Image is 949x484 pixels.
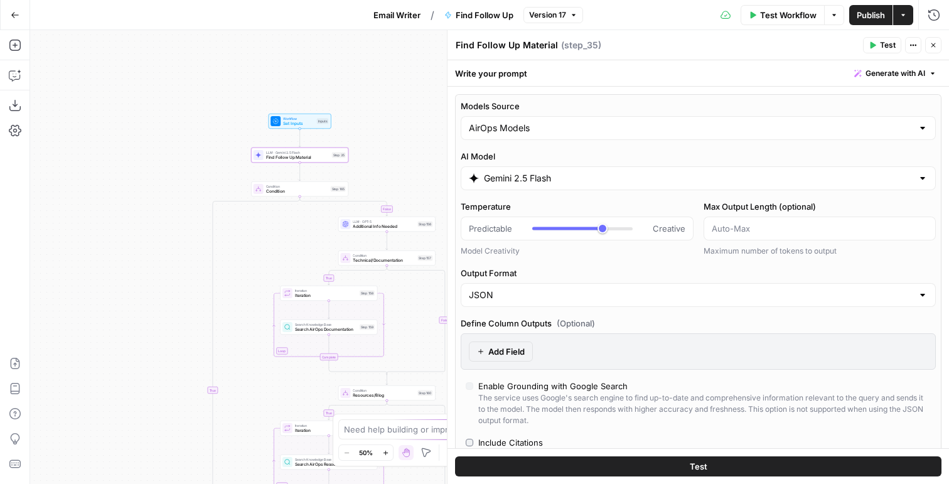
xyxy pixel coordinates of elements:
label: Output Format [461,267,936,279]
g: Edge from step_157 to step_158 [328,266,387,285]
span: Test [690,460,707,473]
g: Edge from step_165 to step_156 [300,196,388,216]
span: Set Inputs [283,121,314,127]
div: Step 159 [360,325,375,330]
div: Model Creativity [461,245,694,257]
span: Technical/Documentation [353,257,415,264]
div: ConditionTechnical/DocumentationStep 157 [338,250,436,266]
span: Version 17 [529,9,566,21]
div: Step 35 [332,153,346,158]
input: Select a model [484,172,913,185]
span: Predictable [469,222,512,235]
span: Creative [653,222,685,235]
div: LLM · Gemini 2.5 FlashFind Follow Up MaterialStep 35 [251,148,348,163]
span: Test [880,40,896,51]
button: Find Follow Up [437,5,521,25]
span: LLM · GPT-5 [353,219,415,224]
g: Edge from step_156 to step_157 [386,232,388,250]
span: Iteration [295,288,357,293]
div: The service uses Google's search engine to find up-to-date and comprehensive information relevant... [478,392,931,426]
g: Edge from step_157 to step_157-conditional-end [387,266,445,375]
input: Enable Grounding with Google SearchThe service uses Google's search engine to find up-to-date and... [466,382,473,390]
span: Iteration [295,428,358,434]
span: Search AirOps Documentation [295,326,357,333]
span: Workflow [283,116,314,121]
span: Additional Info Needed [353,223,415,230]
div: Include Citations [478,436,543,449]
div: Step 160 [417,390,432,396]
span: Email Writer [373,9,421,21]
div: WorkflowSet InputsInputs [251,114,348,129]
div: Complete [280,353,377,360]
div: Complete [320,353,338,360]
span: Search Knowledge Base [295,322,357,327]
div: LoopIterationIterationStep 161 [280,421,377,436]
label: Temperature [461,200,694,213]
div: Enable Grounding with Google Search [478,380,628,392]
g: Edge from step_161 to step_162 [328,436,330,454]
span: Find Follow Up Material [266,154,330,161]
span: Iteration [295,293,357,299]
g: Edge from step_158-iteration-end to step_157-conditional-end [329,360,387,375]
span: Condition [266,184,328,189]
div: Maximum number of tokens to output [704,245,936,257]
button: Test [863,37,901,53]
span: LLM · Gemini 2.5 Flash [266,150,330,155]
label: Define Column Outputs [461,317,936,330]
div: Step 156 [417,222,432,227]
button: Version 17 [523,7,583,23]
span: Add Field [488,345,525,358]
label: Models Source [461,100,936,112]
span: Condition [353,388,415,393]
span: Resources/Blog [353,392,415,399]
div: Step 158 [360,291,375,296]
div: Step 165 [331,186,346,192]
g: Edge from step_35 to step_165 [299,163,301,181]
button: Test [455,456,941,476]
input: AirOps Models [469,122,913,134]
button: Generate with AI [849,65,941,82]
textarea: Find Follow Up Material [456,39,558,51]
g: Edge from step_157-conditional-end to step_160 [386,374,388,385]
span: Publish [857,9,885,21]
g: Edge from step_158 to step_159 [328,301,330,319]
span: Condition [266,188,328,195]
button: Add Field [469,341,533,362]
span: (Optional) [557,317,595,330]
span: ( step_35 ) [561,39,601,51]
input: Auto-Max [712,222,928,235]
span: Find Follow Up [456,9,513,21]
div: Inputs [317,119,329,124]
div: Search Knowledge BaseSearch AirOps ResourcesStep 162 [280,454,377,470]
span: Condition [353,253,415,258]
div: Step 157 [417,255,432,261]
div: LoopIterationIterationStep 158 [280,286,377,301]
span: Test Workflow [760,9,817,21]
div: ConditionResources/BlogStep 160 [338,385,436,401]
button: Test Workflow [741,5,824,25]
g: Edge from start to step_35 [299,129,301,147]
span: Search AirOps Resources [295,461,357,468]
input: Include CitationsWhen enabled, the output will include the citations of the sources used to gener... [466,439,473,446]
span: 50% [359,448,373,458]
div: ConditionConditionStep 165 [251,181,348,196]
button: Email Writer [366,5,428,25]
div: LLM · GPT-5Additional Info NeededStep 156 [338,217,436,232]
span: Search Knowledge Base [295,457,357,462]
span: Iteration [295,423,358,428]
label: AI Model [461,150,936,163]
span: / [431,8,434,23]
g: Edge from step_160 to step_161 [328,401,387,420]
input: JSON [469,289,913,301]
button: Publish [849,5,893,25]
div: Search Knowledge BaseSearch AirOps DocumentationStep 159 [280,320,377,335]
span: Generate with AI [866,68,925,79]
div: Write your prompt [448,60,949,86]
label: Max Output Length (optional) [704,200,936,213]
